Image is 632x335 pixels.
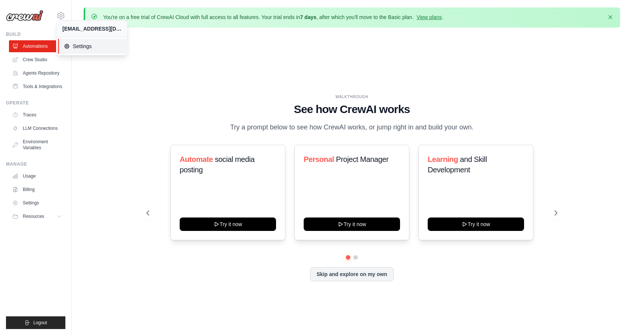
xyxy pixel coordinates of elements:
[416,14,442,20] a: View plans
[23,213,44,219] span: Resources
[9,54,65,66] a: Crew Studio
[428,217,524,231] button: Try it now
[6,161,65,167] div: Manage
[304,217,400,231] button: Try it now
[180,155,213,163] span: Automate
[9,210,65,222] button: Resources
[180,155,255,174] span: social media posting
[6,10,43,21] img: Logo
[103,13,443,21] p: You're on a free trial of CrewAI Cloud with full access to all features. Your trial ends in , aft...
[64,43,123,50] span: Settings
[58,39,129,54] a: Settings
[9,197,65,209] a: Settings
[310,267,393,281] button: Skip and explore on my own
[9,184,65,195] a: Billing
[180,217,276,231] button: Try it now
[9,40,65,52] a: Automations
[304,155,334,163] span: Personal
[9,136,65,154] a: Environment Variables
[300,14,316,20] strong: 7 days
[9,67,65,79] a: Agents Repository
[6,31,65,37] div: Build
[62,25,121,32] div: [EMAIL_ADDRESS][DOMAIN_NAME]
[9,81,65,93] a: Tools & Integrations
[6,316,65,329] button: Logout
[9,170,65,182] a: Usage
[9,122,65,134] a: LLM Connections
[428,155,458,163] span: Learning
[9,109,65,121] a: Traces
[595,299,632,335] iframe: Chat Widget
[33,320,47,326] span: Logout
[336,155,388,163] span: Project Manager
[6,100,65,106] div: Operate
[146,94,558,100] div: WALKTHROUGH
[226,122,477,133] p: Try a prompt below to see how CrewAI works, or jump right in and build your own.
[146,103,558,116] h1: See how CrewAI works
